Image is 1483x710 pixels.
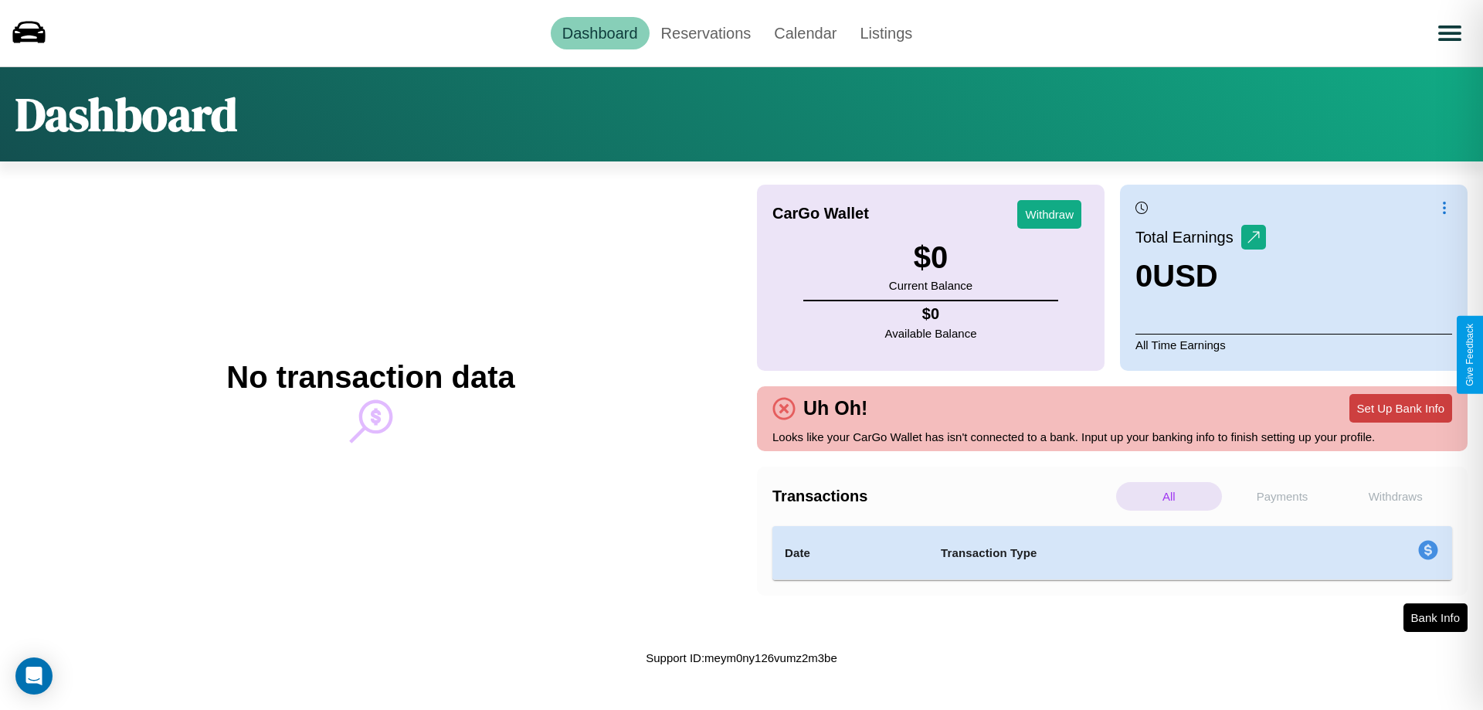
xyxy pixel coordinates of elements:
[1135,223,1241,251] p: Total Earnings
[941,544,1291,562] h4: Transaction Type
[1017,200,1081,229] button: Withdraw
[1403,603,1468,632] button: Bank Info
[772,487,1112,505] h4: Transactions
[15,657,53,695] div: Open Intercom Messenger
[848,17,924,49] a: Listings
[1135,259,1266,294] h3: 0 USD
[1428,12,1471,55] button: Open menu
[1349,394,1452,423] button: Set Up Bank Info
[796,397,875,420] h4: Uh Oh!
[1464,324,1475,386] div: Give Feedback
[1116,482,1222,511] p: All
[762,17,848,49] a: Calendar
[1342,482,1448,511] p: Withdraws
[772,426,1452,447] p: Looks like your CarGo Wallet has isn't connected to a bank. Input up your banking info to finish ...
[15,83,237,146] h1: Dashboard
[226,360,514,395] h2: No transaction data
[646,647,837,668] p: Support ID: meym0ny126vumz2m3be
[772,205,869,223] h4: CarGo Wallet
[1230,482,1335,511] p: Payments
[785,544,916,562] h4: Date
[551,17,650,49] a: Dashboard
[889,240,972,275] h3: $ 0
[650,17,763,49] a: Reservations
[772,526,1452,580] table: simple table
[885,305,977,323] h4: $ 0
[1135,334,1452,355] p: All Time Earnings
[885,323,977,344] p: Available Balance
[889,275,972,296] p: Current Balance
